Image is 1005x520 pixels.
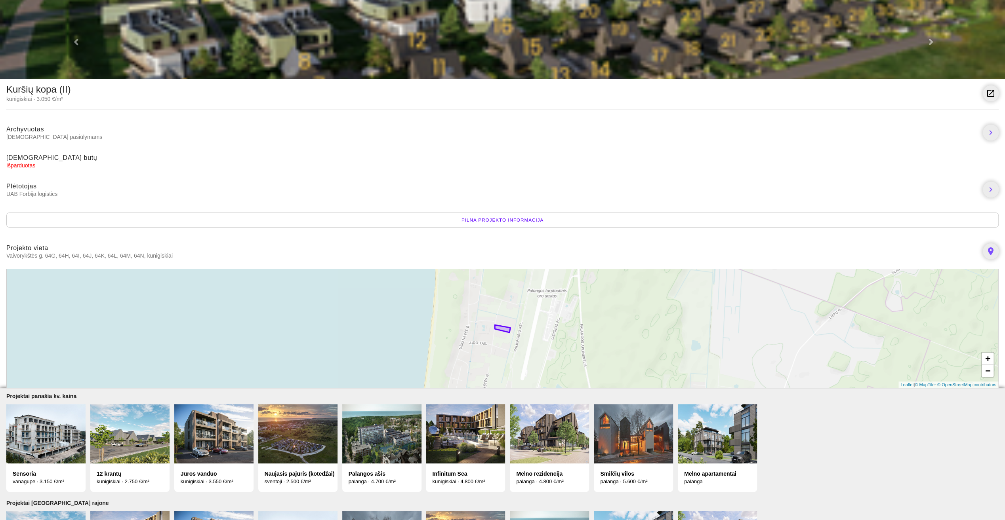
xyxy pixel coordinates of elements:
[983,243,999,259] a: place
[678,478,760,484] a: Melno apartamentai palanga
[600,478,667,486] div: palanga · 5.600 €/m²
[600,470,667,478] div: Smilčių vilos
[174,404,254,463] img: qbtvbfdV01.jpeg
[983,125,999,140] a: chevron_right
[678,404,757,463] img: vqLFB1czWW.jpg
[516,470,583,478] div: Melno rezidencija
[986,128,995,137] i: chevron_right
[90,404,170,463] img: s3KRVmfZAb.png
[516,478,583,486] div: palanga · 4.800 €/m²
[6,162,35,169] span: Išparduotas
[6,404,86,463] img: 3LI7PfKvT9.jpg
[174,478,258,484] a: Jūros vanduo kunigiskiai · 3.550 €/m²
[6,95,71,103] div: kunigiskiai · 3.050 €/m²
[6,126,44,133] span: Archyvuotas
[510,478,594,484] a: Melno rezidencija palanga · 4.800 €/m²
[684,478,751,486] div: palanga
[6,245,48,251] span: Projekto vieta
[432,478,499,486] div: kunigiskiai · 4.800 €/m²
[986,185,995,194] i: chevron_right
[684,470,751,478] div: Melno apartamentai
[432,470,499,478] div: Infinitum Sea
[986,247,995,256] i: place
[594,478,678,484] a: Smilčių vilos palanga · 5.600 €/m²
[181,478,247,486] div: kunigiskiai · 3.550 €/m²
[13,478,79,486] div: vanagupe · 3.150 €/m²
[342,404,421,463] img: TuD2bBJlhx.jpg
[265,470,331,478] div: Naujasis pajūris (kotedžai)
[349,470,415,478] div: Palangos ašis
[258,404,338,463] img: gH4ajddv8W.jpg
[6,190,976,197] span: UAB Forbija logistics
[898,381,998,388] div: |
[510,404,589,463] img: 6Pj16SWGwI.PNG
[6,252,976,259] span: Vaivorykštės g. 64G, 64H, 64I, 64J, 64K, 64L, 64M, 64N, kunigiskiai
[97,478,163,486] div: kunigiskiai · 2.750 €/m²
[915,382,936,387] a: © MapTiler
[426,404,505,463] img: 4H2QiIhiHS.jpg
[6,213,999,228] div: Pilna projekto informacija
[6,85,71,93] div: Kuršių kopa (II)
[97,470,163,478] div: 12 krantų
[6,478,90,484] a: Sensoria vanagupe · 3.150 €/m²
[983,85,999,101] a: launch
[6,133,976,140] span: [DEMOGRAPHIC_DATA] pasiūlymams
[13,470,79,478] div: Sensoria
[982,353,994,365] a: Zoom in
[90,478,174,484] a: 12 krantų kunigiskiai · 2.750 €/m²
[258,478,342,484] a: Naujasis pajūris (kotedžai) sventoji · 2.500 €/m²
[983,182,999,197] a: chevron_right
[342,478,426,484] a: Palangos ašis palanga · 4.700 €/m²
[426,478,510,484] a: Infinitum Sea kunigiskiai · 4.800 €/m²
[349,478,415,486] div: palanga · 4.700 €/m²
[900,382,913,387] a: Leaflet
[594,404,673,463] img: 0RyiQA1aoZ.jpeg
[265,478,331,486] div: sventoji · 2.500 €/m²
[181,470,247,478] div: Jūros vanduo
[6,154,97,161] span: [DEMOGRAPHIC_DATA] butų
[937,382,996,387] a: © OpenStreetMap contributors
[6,183,37,190] span: Plėtotojas
[986,89,995,98] i: launch
[982,365,994,377] a: Zoom out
